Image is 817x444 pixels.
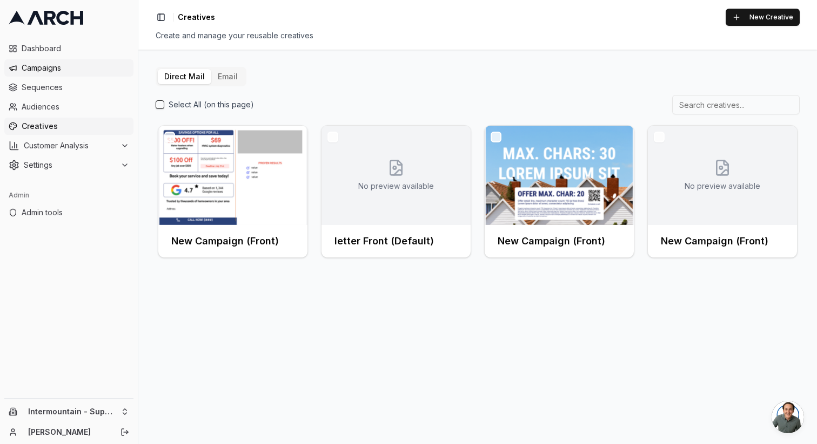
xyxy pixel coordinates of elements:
button: New Creative [726,9,800,26]
a: Admin tools [4,204,133,221]
span: Creatives [22,121,129,132]
a: Sequences [4,79,133,96]
h3: New Campaign (Front) [171,234,279,249]
span: Intermountain - Superior Water & Air [28,407,116,416]
div: Admin [4,187,133,204]
span: Sequences [22,82,129,93]
h3: letter Front (Default) [334,234,434,249]
button: Settings [4,156,133,174]
span: Settings [24,160,116,170]
a: Creatives [4,118,133,135]
button: Log out [117,425,132,440]
a: Open chat [772,401,804,433]
label: Select All (on this page) [169,99,254,110]
a: Dashboard [4,40,133,57]
input: Search creatives... [672,95,800,114]
p: No preview available [685,181,760,192]
h3: New Campaign (Front) [661,234,768,249]
img: Front creative for New Campaign (Front) [485,126,634,225]
a: Campaigns [4,59,133,77]
button: Intermountain - Superior Water & Air [4,403,133,420]
span: Customer Analysis [24,140,116,151]
h3: New Campaign (Front) [498,234,605,249]
nav: breadcrumb [178,12,215,23]
svg: No creative preview [714,159,731,176]
div: Create and manage your reusable creatives [156,30,800,41]
span: Creatives [178,12,215,23]
a: [PERSON_NAME] [28,427,109,438]
svg: No creative preview [387,159,405,176]
button: Email [211,69,244,84]
img: Front creative for New Campaign (Front) [158,126,307,225]
button: Customer Analysis [4,137,133,154]
p: No preview available [358,181,434,192]
a: Audiences [4,98,133,115]
span: Admin tools [22,207,129,218]
span: Dashboard [22,43,129,54]
button: Direct Mail [158,69,211,84]
span: Campaigns [22,63,129,73]
span: Audiences [22,101,129,112]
